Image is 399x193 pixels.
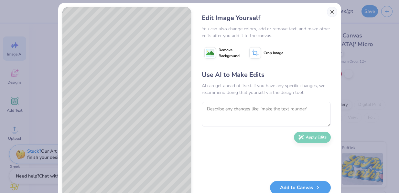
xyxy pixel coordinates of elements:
div: Use AI to Make Edits [202,70,331,80]
div: You can also change colors, add or remove text, and make other edits after you add it to the canvas. [202,25,331,39]
button: Remove Background [202,45,242,61]
button: Close [327,7,337,17]
button: Crop Image [247,45,287,61]
span: Remove Background [219,47,240,59]
span: Crop Image [264,50,283,56]
div: AI can get ahead of itself. If you have any specific changes, we recommend doing that yourself vi... [202,82,331,96]
div: Edit Image Yourself [202,13,331,23]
